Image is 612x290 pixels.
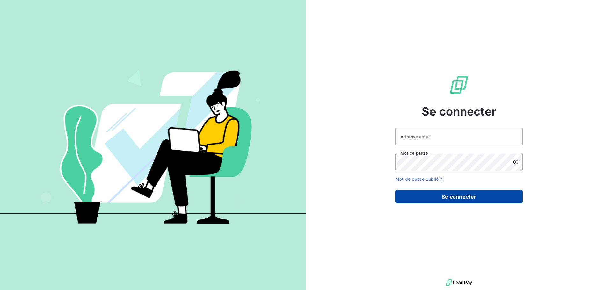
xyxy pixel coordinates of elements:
[395,176,442,182] a: Mot de passe oublié ?
[449,75,469,95] img: Logo LeanPay
[395,128,523,145] input: placeholder
[422,103,496,120] span: Se connecter
[446,278,472,287] img: logo
[395,190,523,203] button: Se connecter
